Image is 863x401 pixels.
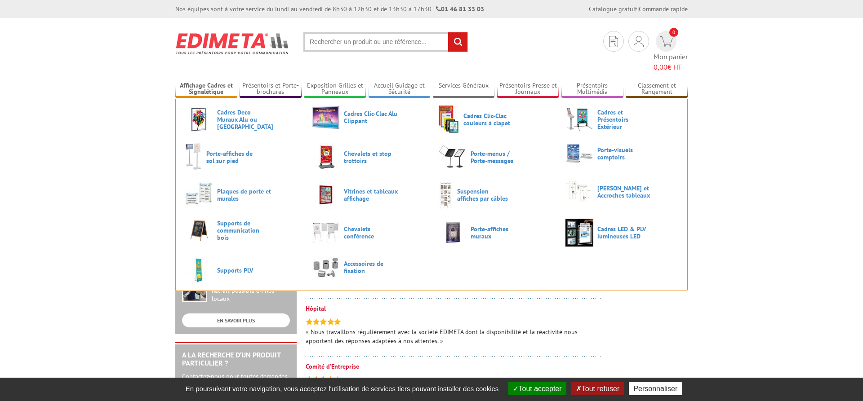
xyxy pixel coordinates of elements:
p: Contactez-nous pour toutes demandes spéciales [182,372,290,390]
a: Cadres et Présentoirs Extérieur [565,106,678,133]
span: Cadres Clic-Clac Alu Clippant [344,110,398,124]
img: Porte-affiches de sol sur pied [185,143,202,171]
input: rechercher [448,32,467,52]
span: 0 [669,28,678,37]
strong: Comité d’Entreprise [306,362,359,370]
span: Plaques de porte et murales [217,188,271,202]
img: Cadres Clic-Clac Alu Clippant [312,106,340,129]
a: Cadres Clic-Clac Alu Clippant [312,106,424,129]
a: Plaques de porte et murales [185,181,298,209]
a: Présentoirs Multimédia [561,82,623,97]
span: Supports PLV [217,267,271,274]
img: Cimaises et Accroches tableaux [565,181,593,203]
button: Tout refuser [571,382,624,395]
img: Vitrines et tableaux affichage [312,181,340,209]
img: Edimeta [175,27,290,60]
button: Personnaliser (fenêtre modale) [629,382,682,395]
a: Présentoirs Presse et Journaux [497,82,559,97]
span: Cadres Clic-Clac couleurs à clapet [463,112,517,127]
img: Supports PLV [185,256,213,284]
a: Chevalets et stop trottoirs [312,143,424,171]
a: Porte-menus / Porte-messages [439,143,551,171]
span: [PERSON_NAME] et Accroches tableaux [597,185,651,199]
a: Porte-affiches de sol sur pied [185,143,298,171]
span: Chevalets conférence [344,225,398,240]
img: Accessoires de fixation [312,256,340,278]
a: Exposition Grilles et Panneaux [304,82,366,97]
img: Cadres Deco Muraux Alu ou Bois [185,106,213,133]
a: Porte-visuels comptoirs [565,143,678,164]
span: Supports de communication bois [217,220,271,241]
span: Chevalets et stop trottoirs [344,150,398,164]
button: Tout accepter [508,382,566,395]
div: | [589,4,688,13]
input: Rechercher un produit ou une référence... [303,32,468,52]
a: Cadres LED & PLV lumineuses LED [565,219,678,247]
a: [PERSON_NAME] et Accroches tableaux [565,181,678,203]
img: Chevalets conférence [312,219,340,247]
img: Plaques de porte et murales [185,181,213,209]
a: Cadres Clic-Clac couleurs à clapet [439,106,551,133]
strong: 01 46 81 33 03 [436,5,484,13]
a: Affichage Cadres et Signalétique [175,82,237,97]
a: Accueil Guidage et Sécurité [369,82,431,97]
span: Cadres Deco Muraux Alu ou [GEOGRAPHIC_DATA] [217,109,271,130]
span: Vitrines et tableaux affichage [344,188,398,202]
img: devis rapide [634,36,644,47]
span: Accessoires de fixation [344,260,398,274]
img: Cadres LED & PLV lumineuses LED [565,219,593,247]
img: devis rapide [660,36,673,47]
img: Chevalets et stop trottoirs [312,143,340,171]
a: devis rapide 0 Mon panier 0,00€ HT [654,31,688,72]
a: Vitrines et tableaux affichage [312,181,424,209]
span: Mon panier [654,52,688,72]
img: Supports de communication bois [185,219,213,242]
a: Cadres Deco Muraux Alu ou [GEOGRAPHIC_DATA] [185,106,298,133]
a: Chevalets conférence [312,219,424,247]
h2: A la recherche d'un produit particulier ? [182,351,290,367]
img: devis rapide [609,36,618,47]
img: Porte-visuels comptoirs [565,143,593,164]
a: Supports de communication bois [185,219,298,242]
div: Retrait possible en nos locaux [212,287,290,303]
strong: Hôpital [306,304,326,313]
span: Porte-visuels comptoirs [597,146,651,161]
a: Classement et Rangement [626,82,688,97]
a: Supports PLV [185,256,298,284]
a: Suspension affiches par câbles [439,181,551,209]
img: Suspension affiches par câbles [439,181,453,209]
div: Nos équipes sont à votre service du lundi au vendredi de 8h30 à 12h30 et de 13h30 à 17h30 [175,4,484,13]
p: « Nous travaillons régulièrement avec la société EDIMETA dont la disponibilité et la réactivité n... [306,327,596,345]
span: Cadres LED & PLV lumineuses LED [597,225,651,240]
img: Cadres Clic-Clac couleurs à clapet [439,106,459,133]
a: Présentoirs et Porte-brochures [240,82,302,97]
img: Porte-menus / Porte-messages [439,143,467,171]
img: Porte-affiches muraux [439,219,467,247]
span: Suspension affiches par câbles [457,188,511,202]
span: Porte-affiches muraux [471,225,525,240]
span: En poursuivant votre navigation, vous acceptez l'utilisation de services tiers pouvant installer ... [181,385,503,392]
a: Accessoires de fixation [312,256,424,278]
span: 0,00 [654,62,667,71]
img: 4e.png [306,376,341,385]
a: EN SAVOIR PLUS [182,313,290,327]
span: Cadres et Présentoirs Extérieur [597,109,651,130]
a: Catalogue gratuit [589,5,637,13]
span: Porte-menus / Porte-messages [471,150,525,164]
img: Cadres et Présentoirs Extérieur [565,106,593,133]
img: 5e.png [306,318,341,327]
span: € HT [654,62,688,72]
a: Services Généraux [433,82,495,97]
a: Porte-affiches muraux [439,219,551,247]
a: Commande rapide [639,5,688,13]
span: Porte-affiches de sol sur pied [206,150,260,164]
